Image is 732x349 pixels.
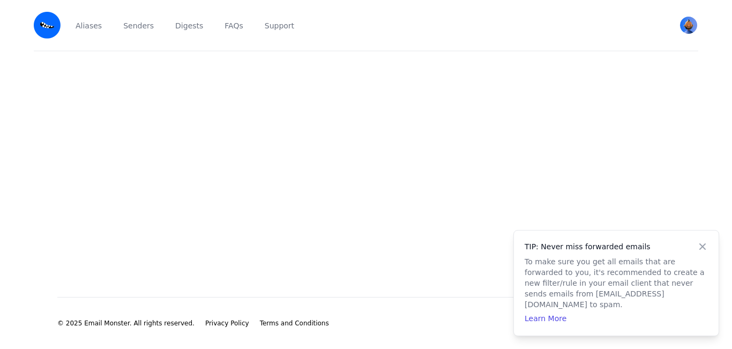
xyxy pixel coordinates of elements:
img: Klin's Avatar [680,17,697,34]
span: Privacy Policy [205,320,249,327]
button: User menu [679,16,698,35]
a: Terms and Conditions [260,319,329,328]
h4: TIP: Never miss forwarded emails [525,241,708,252]
li: © 2025 Email Monster. All rights reserved. [57,319,195,328]
span: Terms and Conditions [260,320,329,327]
img: Email Monster [34,12,61,39]
a: Learn More [525,314,566,323]
a: Privacy Policy [205,319,249,328]
p: To make sure you get all emails that are forwarded to you, it's recommended to create a new filte... [525,256,708,310]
